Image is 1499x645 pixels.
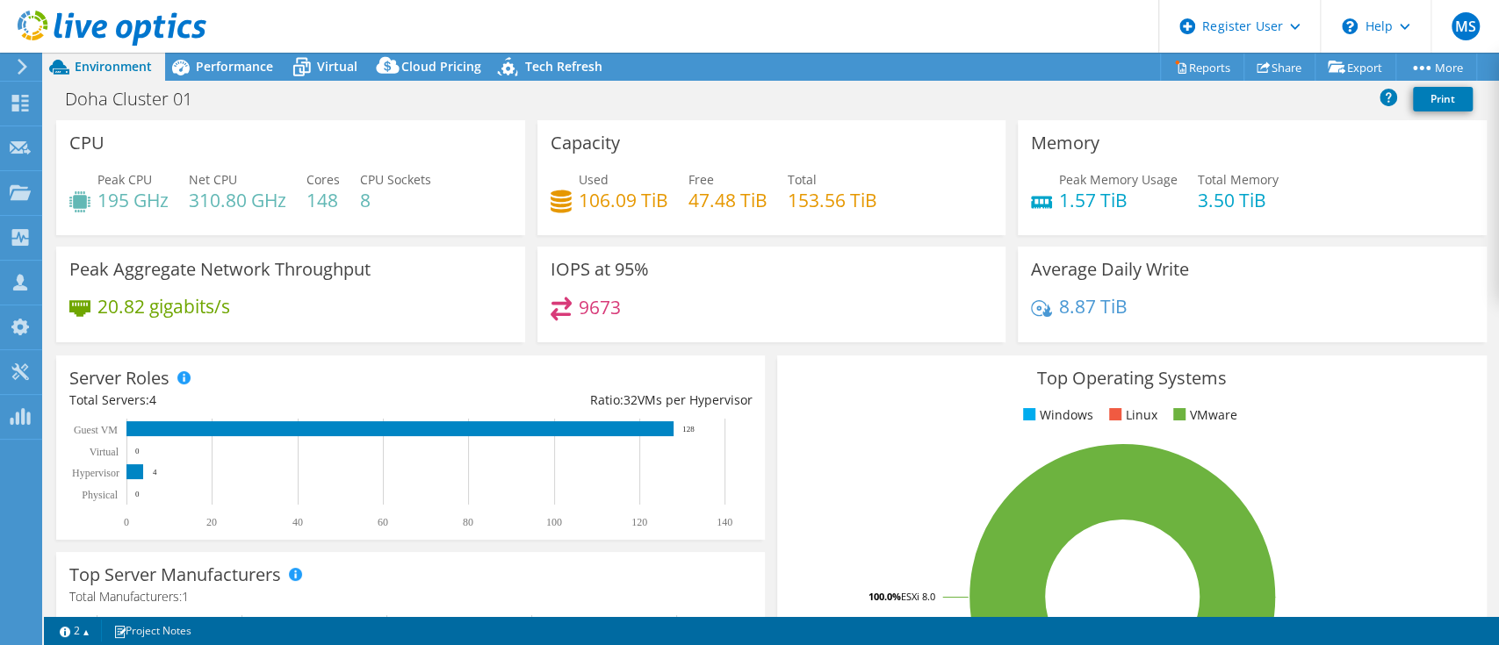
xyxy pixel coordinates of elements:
span: Cores [306,171,340,188]
h4: 153.56 TiB [788,190,877,210]
h4: 1.57 TiB [1059,190,1178,210]
h3: Peak Aggregate Network Throughput [69,260,371,279]
text: Physical [82,489,118,501]
span: Free [688,171,714,188]
h3: Top Server Manufacturers [69,565,281,584]
h3: Capacity [551,133,620,153]
h4: 3.50 TiB [1198,190,1279,210]
text: 40 [292,516,303,528]
text: Guest VM [74,424,118,436]
span: Used [579,171,609,188]
text: Virtual [90,446,119,458]
span: Peak CPU [97,171,152,188]
span: 32 [623,391,637,408]
tspan: 100.0% [868,590,901,603]
h3: IOPS at 95% [551,260,649,279]
h4: 8 [360,190,431,210]
span: Net CPU [189,171,237,188]
span: Total Memory [1198,171,1279,188]
a: Share [1243,54,1315,81]
h1: Doha Cluster 01 [57,90,220,109]
h3: Average Daily Write [1031,260,1189,279]
h3: Memory [1031,133,1099,153]
div: Total Servers: [69,391,411,410]
text: 4 [153,468,157,477]
svg: \n [1342,18,1358,34]
h4: Total Manufacturers: [69,587,752,606]
span: Tech Refresh [525,58,602,75]
text: 100 [546,516,562,528]
span: 4 [149,391,156,408]
h4: 310.80 GHz [189,190,286,210]
span: Environment [75,58,152,75]
span: MS [1452,12,1480,40]
a: 2 [47,620,102,641]
h4: 148 [306,190,340,210]
text: 20 [206,516,217,528]
text: 80 [463,516,473,528]
span: 1 [182,588,189,605]
a: Print [1413,87,1473,111]
a: Project Notes [101,620,204,641]
h4: 47.48 TiB [688,190,768,210]
text: 128 [682,425,695,434]
span: Peak Memory Usage [1059,171,1178,188]
text: 0 [135,490,140,498]
span: CPU Sockets [360,171,431,188]
li: VMware [1169,405,1237,425]
a: Export [1315,54,1396,81]
span: Total [788,171,817,188]
text: 120 [631,516,647,528]
text: 0 [124,516,129,528]
h4: 8.87 TiB [1059,297,1128,316]
a: Reports [1160,54,1244,81]
tspan: ESXi 8.0 [901,590,935,603]
h4: 106.09 TiB [579,190,668,210]
li: Windows [1019,405,1093,425]
h4: 9673 [579,297,621,317]
text: Hypervisor [72,467,119,479]
h3: CPU [69,133,104,153]
a: More [1395,54,1477,81]
text: 140 [717,516,732,528]
text: 60 [378,516,388,528]
h4: 20.82 gigabits/s [97,297,230,316]
div: Ratio: VMs per Hypervisor [411,391,753,410]
span: Virtual [317,58,357,75]
li: Linux [1105,405,1157,425]
text: 0 [135,447,140,455]
span: Performance [196,58,273,75]
h3: Top Operating Systems [790,369,1473,388]
h4: 195 GHz [97,190,169,210]
span: Cloud Pricing [401,58,481,75]
h3: Server Roles [69,369,169,388]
